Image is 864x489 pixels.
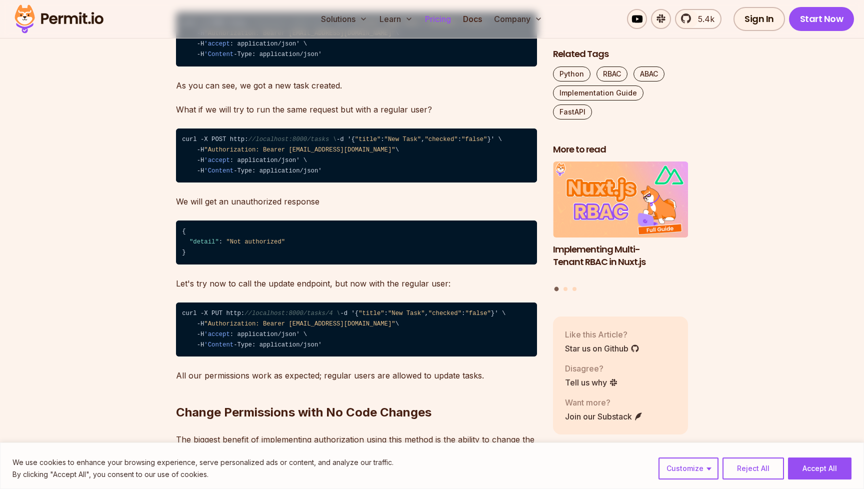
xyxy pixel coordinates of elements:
span: "false" [465,310,490,317]
a: Pricing [421,9,455,29]
span: 'accept [204,331,229,338]
code: curl -X PUT http: -d '{ : , : }' \ -H \ -H : application/json' \ -H -Type: application/json' [176,302,537,357]
h2: More to read [553,143,688,156]
a: FastAPI [553,104,592,119]
p: All our permissions work as expected; regular users are allowed to update tasks. [176,368,537,382]
button: Go to slide 2 [563,287,567,291]
span: "checked" [428,310,461,317]
p: We use cookies to enhance your browsing experience, serve personalized ads or content, and analyz... [12,456,393,468]
a: Star us on Github [565,342,639,354]
button: Go to slide 3 [572,287,576,291]
span: "checked" [424,136,457,143]
p: Disagree? [565,362,618,374]
a: ABAC [633,66,664,81]
span: 'accept [204,157,229,164]
a: RBAC [596,66,627,81]
span: "false" [461,136,487,143]
span: 'Content [204,167,233,174]
button: Reject All [722,457,784,479]
code: curl -X POST http: -d '{ : , : }' \ -H \ -H : application/json' \ -H -Type: application/json' [176,128,537,183]
p: By clicking "Accept All", you consent to our use of cookies. [12,468,393,480]
img: Permit logo [10,2,108,36]
code: curl -X POST http: -d '{ : , : }' \ -H \ -H : application/json' \ -H -Type: application/json' [176,12,537,66]
button: Go to slide 1 [554,287,559,291]
a: Python [553,66,590,81]
button: Learn [375,9,417,29]
p: Let's try now to call the update endpoint, but now with the regular user: [176,276,537,290]
button: Solutions [317,9,371,29]
span: //localhost:8000/tasks \ [248,136,336,143]
span: "Not authorized" [226,238,285,245]
span: { [182,228,185,235]
h3: Implementing Multi-Tenant RBAC in Nuxt.js [553,243,688,268]
p: As you can see, we got a new task created. [176,78,537,92]
a: 5.4k [675,9,721,29]
span: 'accept [204,40,229,47]
h2: Change Permissions with No Code Changes [176,364,537,420]
span: "title" [355,136,380,143]
button: Company [490,9,546,29]
span: "Authorization: Bearer [EMAIL_ADDRESS][DOMAIN_NAME]" [204,320,395,327]
li: 1 of 3 [553,162,688,281]
a: Sign In [733,7,785,31]
img: Implementing Multi-Tenant RBAC in Nuxt.js [553,162,688,238]
span: 'Content [204,341,233,348]
span: "Authorization: Bearer [EMAIL_ADDRESS][DOMAIN_NAME]" [204,146,395,153]
span: //localhost:8000/tasks/4 \ [244,310,340,317]
button: Customize [658,457,718,479]
a: Implementing Multi-Tenant RBAC in Nuxt.jsImplementing Multi-Tenant RBAC in Nuxt.js [553,162,688,281]
div: Posts [553,162,688,293]
p: What if we will try to run the same request but with a regular user? [176,102,537,116]
span: "New Task" [388,310,425,317]
p: Like this Article? [565,328,639,340]
span: 5.4k [692,13,714,25]
span: 'Content [204,51,233,58]
span: "detail" [189,238,219,245]
button: Accept All [788,457,851,479]
span: "title" [358,310,384,317]
span: "New Task" [384,136,421,143]
p: Want more? [565,396,643,408]
h2: Related Tags [553,48,688,60]
a: Join our Substack [565,410,643,422]
span: : [219,238,222,245]
a: Tell us why [565,376,618,388]
a: Implementation Guide [553,85,643,100]
span: } [182,249,185,256]
a: Start Now [789,7,854,31]
p: We will get an unauthorized response [176,194,537,208]
a: Docs [459,9,486,29]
